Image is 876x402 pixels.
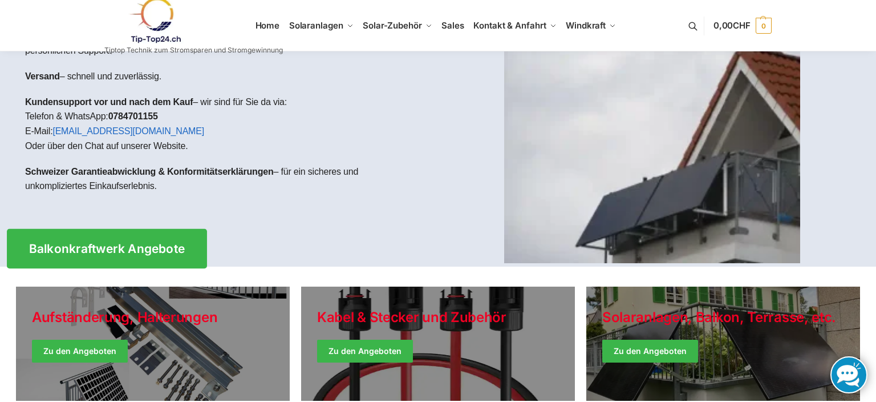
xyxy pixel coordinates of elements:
p: – schnell und zuverlässig. [25,69,429,84]
a: Holiday Style [301,287,575,401]
span: 0 [756,18,772,34]
a: Holiday Style [16,287,290,401]
span: 0,00 [713,20,751,31]
p: Tiptop Technik zum Stromsparen und Stromgewinnung [104,47,283,54]
span: Balkonkraftwerk Angebote [29,243,185,255]
a: [EMAIL_ADDRESS][DOMAIN_NAME] [52,126,204,136]
a: 0,00CHF 0 [713,9,772,43]
p: – für ein sicheres und unkompliziertes Einkaufserlebnis. [25,164,429,194]
span: Kontakt & Anfahrt [473,20,546,31]
a: Balkonkraftwerk Angebote [7,229,207,268]
span: Solar-Zubehör [363,20,422,31]
span: CHF [733,20,751,31]
span: Windkraft [566,20,606,31]
p: – wir sind für Sie da via: Telefon & WhatsApp: E-Mail: Oder über den Chat auf unserer Website. [25,95,429,153]
strong: Kundensupport vor und nach dem Kauf [25,97,193,107]
strong: Schweizer Garantieabwicklung & Konformitätserklärungen [25,167,274,176]
a: Winter Jackets [586,287,860,401]
img: Home 1 [504,26,800,263]
strong: Versand [25,71,60,81]
strong: 0784701155 [108,111,158,121]
span: Sales [441,20,464,31]
span: Solaranlagen [289,20,343,31]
